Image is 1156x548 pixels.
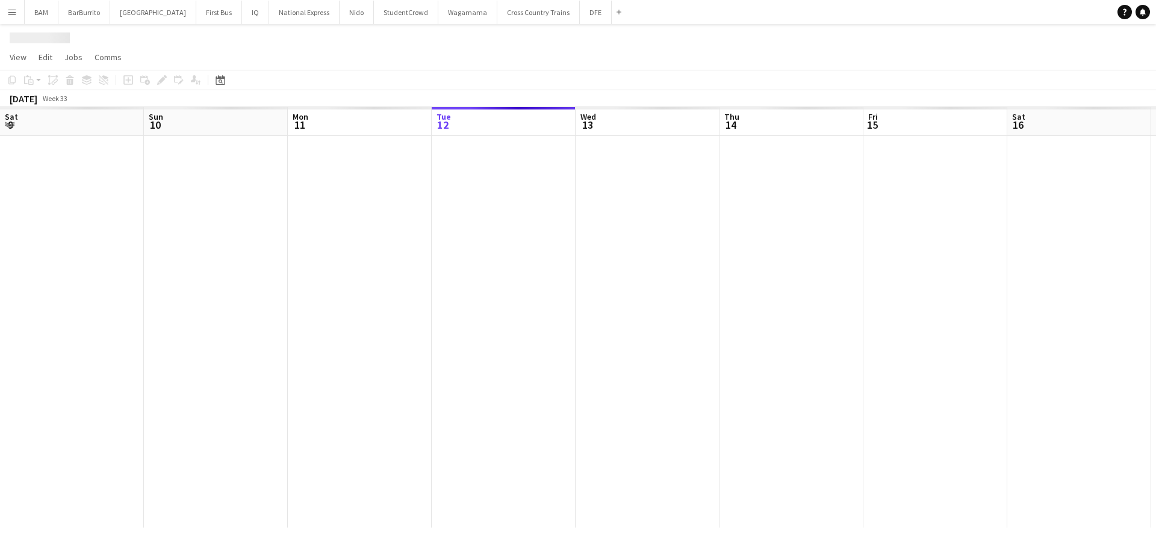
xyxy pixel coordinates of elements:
button: BarBurrito [58,1,110,24]
button: StudentCrowd [374,1,438,24]
span: 10 [147,118,163,132]
button: Wagamama [438,1,497,24]
a: Edit [34,49,57,65]
button: [GEOGRAPHIC_DATA] [110,1,196,24]
span: Wed [580,111,596,122]
button: DFE [580,1,612,24]
button: IQ [242,1,269,24]
div: [DATE] [10,93,37,105]
span: Jobs [64,52,82,63]
button: Nido [340,1,374,24]
span: View [10,52,26,63]
span: 14 [722,118,739,132]
button: First Bus [196,1,242,24]
span: Sat [5,111,18,122]
span: Edit [39,52,52,63]
span: Week 33 [40,94,70,103]
span: 13 [579,118,596,132]
span: Tue [437,111,451,122]
span: 12 [435,118,451,132]
span: Sat [1012,111,1025,122]
a: Comms [90,49,126,65]
a: Jobs [60,49,87,65]
button: National Express [269,1,340,24]
span: 9 [3,118,18,132]
span: 15 [866,118,878,132]
button: Cross Country Trains [497,1,580,24]
span: 11 [291,118,308,132]
span: Sun [149,111,163,122]
button: BAM [25,1,58,24]
span: Fri [868,111,878,122]
span: Comms [95,52,122,63]
a: View [5,49,31,65]
span: Mon [293,111,308,122]
span: Thu [724,111,739,122]
span: 16 [1010,118,1025,132]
